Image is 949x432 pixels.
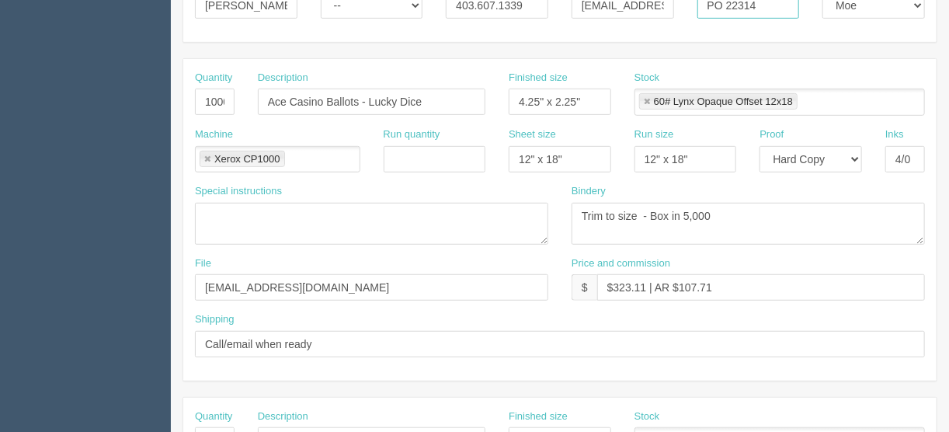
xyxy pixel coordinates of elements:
label: Run quantity [384,127,440,142]
label: Inks [885,127,904,142]
label: Description [258,71,308,85]
label: Finished size [509,71,568,85]
label: File [195,256,211,271]
div: 60# Lynx Opaque Offset 12x18 [654,96,793,106]
label: Machine [195,127,233,142]
label: Stock [634,71,660,85]
label: Finished size [509,409,568,424]
div: Xerox CP1000 [214,154,280,164]
label: Description [258,409,308,424]
label: Shipping [195,312,235,327]
textarea: Trim to size - Box in 7,500 [572,203,925,245]
label: Stock [634,409,660,424]
label: Quantity [195,71,232,85]
label: Run size [634,127,674,142]
label: Proof [760,127,784,142]
label: Quantity [195,409,232,424]
label: Special instructions [195,184,282,199]
label: Sheet size [509,127,556,142]
div: $ [572,274,597,301]
label: Price and commission [572,256,670,271]
label: Bindery [572,184,606,199]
